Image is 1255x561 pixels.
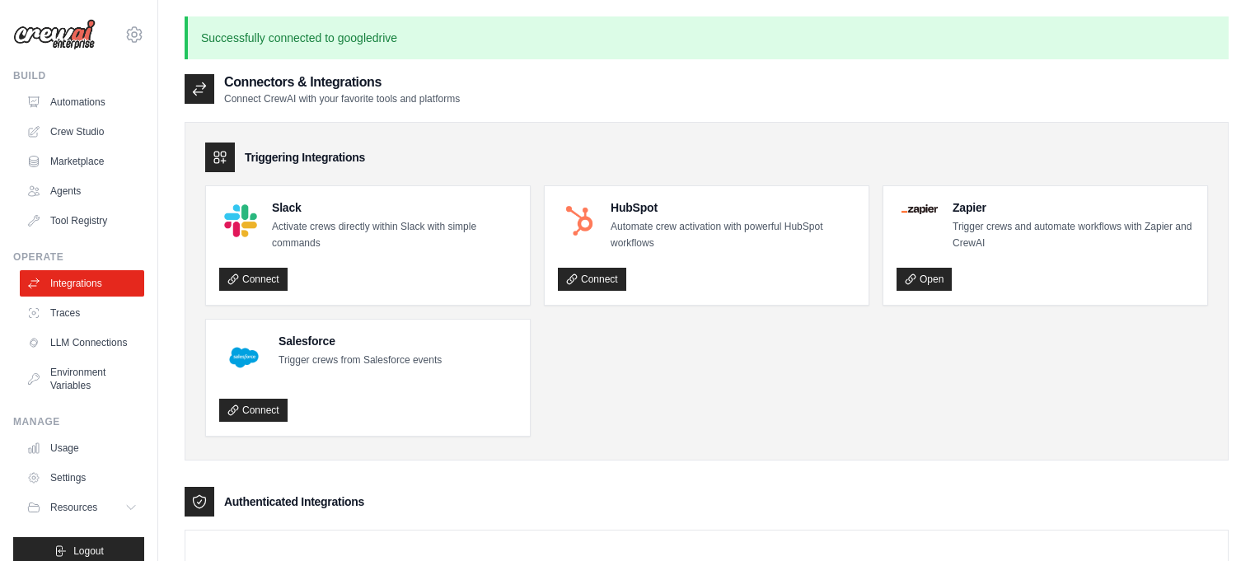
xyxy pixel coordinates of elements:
[13,415,144,428] div: Manage
[897,268,952,291] a: Open
[224,204,257,237] img: Slack Logo
[20,435,144,461] a: Usage
[611,219,855,251] p: Automate crew activation with powerful HubSpot workflows
[20,119,144,145] a: Crew Studio
[13,69,144,82] div: Build
[20,330,144,356] a: LLM Connections
[73,545,104,558] span: Logout
[953,199,1194,216] h4: Zapier
[563,204,596,237] img: HubSpot Logo
[901,204,938,214] img: Zapier Logo
[20,465,144,491] a: Settings
[20,270,144,297] a: Integrations
[1173,482,1255,561] iframe: Chat Widget
[20,494,144,521] button: Resources
[13,250,144,264] div: Operate
[219,399,288,422] a: Connect
[224,338,264,377] img: Salesforce Logo
[953,219,1194,251] p: Trigger crews and automate workflows with Zapier and CrewAI
[13,19,96,50] img: Logo
[20,178,144,204] a: Agents
[224,72,460,92] h2: Connectors & Integrations
[50,501,97,514] span: Resources
[279,333,442,349] h4: Salesforce
[20,300,144,326] a: Traces
[272,199,517,216] h4: Slack
[20,89,144,115] a: Automations
[20,359,144,399] a: Environment Variables
[611,199,855,216] h4: HubSpot
[224,92,460,105] p: Connect CrewAI with your favorite tools and platforms
[272,219,517,251] p: Activate crews directly within Slack with simple commands
[20,208,144,234] a: Tool Registry
[224,493,364,510] h3: Authenticated Integrations
[245,149,365,166] h3: Triggering Integrations
[558,268,626,291] a: Connect
[20,148,144,175] a: Marketplace
[279,353,442,369] p: Trigger crews from Salesforce events
[219,268,288,291] a: Connect
[185,16,1229,59] p: Successfully connected to googledrive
